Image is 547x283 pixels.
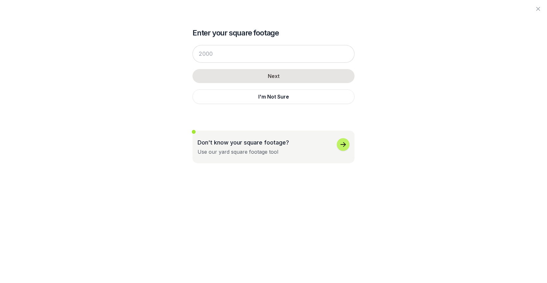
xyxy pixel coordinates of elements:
[192,89,355,104] button: I'm Not Sure
[192,69,355,83] button: Next
[192,45,355,63] input: 2000
[192,131,355,163] button: Don't know your square footage?Use our yard square footage tool
[192,28,355,38] h2: Enter your square footage
[198,138,289,147] p: Don't know your square footage?
[198,148,278,156] div: Use our yard square footage tool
